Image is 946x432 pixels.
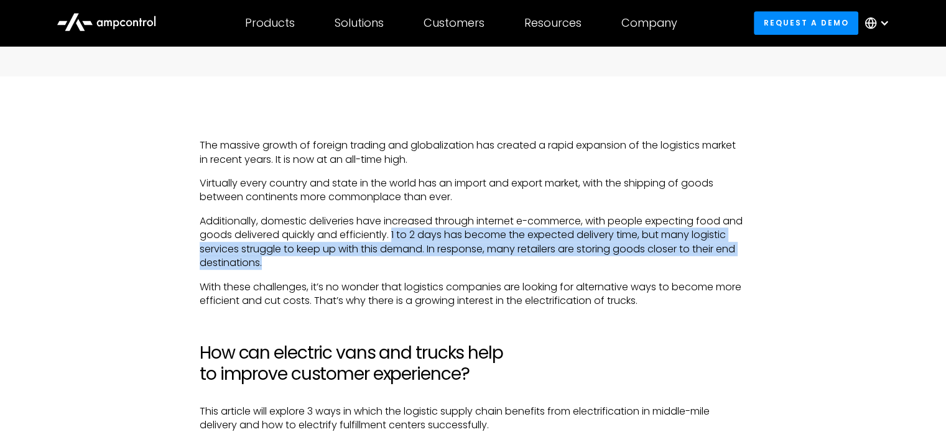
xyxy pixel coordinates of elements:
[200,342,746,384] h2: How can electric vans and trucks help to improve customer experience?
[245,16,295,30] div: Products
[200,177,746,205] p: Virtually every country and state in the world has an import and export market, with the shipping...
[200,280,746,308] p: With these challenges, it’s no wonder that logistics companies are looking for alternative ways t...
[424,16,485,30] div: Customers
[200,214,746,270] p: Additionally, domestic deliveries have increased through internet e-commerce, with people expecti...
[754,11,858,34] a: Request a demo
[524,16,582,30] div: Resources
[335,16,384,30] div: Solutions
[200,139,746,167] p: The massive growth of foreign trading and globalization has created a rapid expansion of the logi...
[621,16,677,30] div: Company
